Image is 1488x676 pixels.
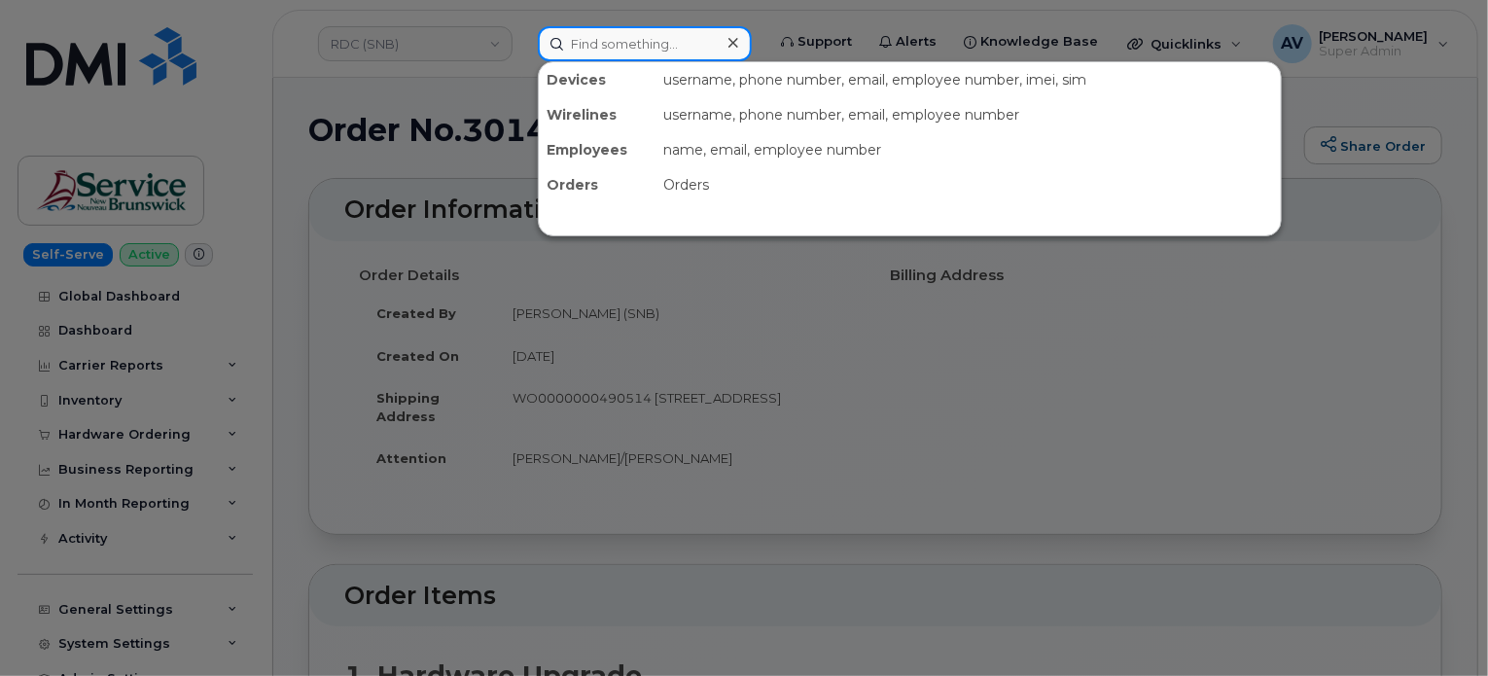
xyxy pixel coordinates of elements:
[655,132,1281,167] div: name, email, employee number
[539,97,655,132] div: Wirelines
[539,62,655,97] div: Devices
[539,167,655,202] div: Orders
[655,97,1281,132] div: username, phone number, email, employee number
[539,132,655,167] div: Employees
[655,62,1281,97] div: username, phone number, email, employee number, imei, sim
[655,167,1281,202] div: Orders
